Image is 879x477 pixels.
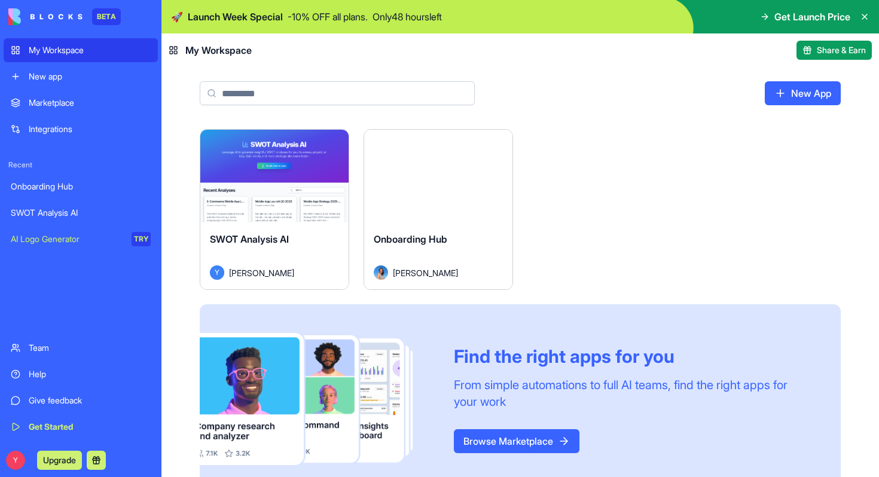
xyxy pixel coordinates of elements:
[210,5,231,26] div: Close
[4,117,158,141] a: Integrations
[210,233,289,245] span: SWOT Analysis AI
[374,265,388,280] img: Avatar
[205,387,224,406] button: Send a message…
[37,454,82,466] a: Upgrade
[187,5,210,27] button: Home
[4,201,158,225] a: SWOT Analysis AI
[4,160,158,170] span: Recent
[229,267,294,279] span: [PERSON_NAME]
[19,94,187,117] div: Welcome to Blocks 🙌 I'm here if you have any questions!
[4,91,158,115] a: Marketplace
[11,207,151,219] div: SWOT Analysis AI
[765,81,841,105] a: New App
[10,69,230,151] div: Shelly says…
[4,38,158,62] a: My Workspace
[34,7,53,26] img: Profile image for Shelly
[817,44,866,56] span: Share & Earn
[10,366,229,387] textarea: Message…
[29,395,151,406] div: Give feedback
[4,336,158,360] a: Team
[454,345,812,367] div: Find the right apps for you
[454,429,579,453] a: Browse Marketplace
[393,267,458,279] span: [PERSON_NAME]
[200,333,435,465] img: Frame_181_egmpey.png
[364,129,513,290] a: Onboarding HubAvatar[PERSON_NAME]
[58,15,82,27] p: Active
[774,10,850,24] span: Get Launch Price
[6,451,25,470] span: Y
[8,8,83,25] img: logo
[29,342,151,354] div: Team
[4,227,158,251] a: AI Logo GeneratorTRY
[4,415,158,439] a: Get Started
[8,5,30,27] button: go back
[29,123,151,135] div: Integrations
[19,76,187,88] div: Hey [PERSON_NAME] 👋
[188,10,283,24] span: Launch Week Special
[288,10,368,24] p: - 10 % OFF all plans.
[11,233,123,245] div: AI Logo Generator
[4,175,158,198] a: Onboarding Hub
[796,41,872,60] button: Share & Earn
[373,10,442,24] p: Only 48 hours left
[4,65,158,88] a: New app
[4,362,158,386] a: Help
[454,377,812,410] div: From simple automations to full AI teams, find the right apps for your work
[58,6,87,15] h1: Shelly
[8,8,121,25] a: BETA
[210,265,224,280] span: Y
[76,392,86,401] button: Start recording
[374,233,447,245] span: Onboarding Hub
[29,368,151,380] div: Help
[11,181,151,192] div: Onboarding Hub
[4,389,158,412] a: Give feedback
[57,392,66,401] button: Upload attachment
[10,69,196,124] div: Hey [PERSON_NAME] 👋Welcome to Blocks 🙌 I'm here if you have any questions!Shelly • 4m ago
[37,451,82,470] button: Upgrade
[29,71,151,82] div: New app
[38,392,47,401] button: Gif picker
[29,421,151,433] div: Get Started
[29,97,151,109] div: Marketplace
[132,232,151,246] div: TRY
[171,10,183,24] span: 🚀
[92,8,121,25] div: BETA
[19,392,28,401] button: Emoji picker
[200,129,349,290] a: SWOT Analysis AIY[PERSON_NAME]
[185,43,252,57] span: My Workspace
[19,127,78,134] div: Shelly • 4m ago
[29,44,151,56] div: My Workspace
